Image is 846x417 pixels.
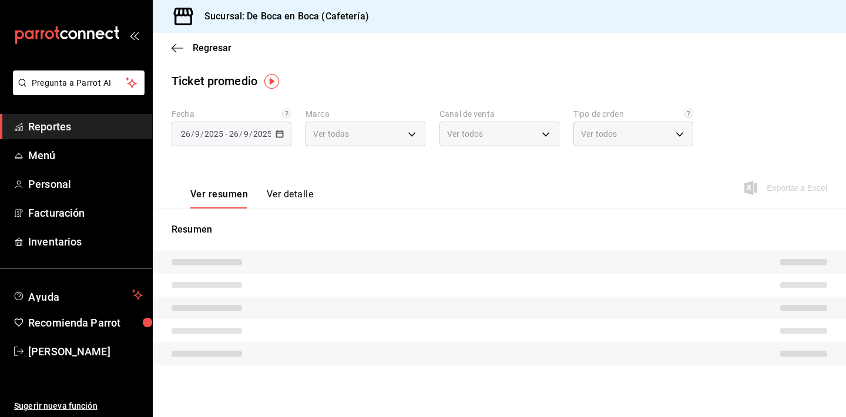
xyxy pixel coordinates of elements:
[282,109,291,118] svg: Información delimitada a máximo 62 días.
[194,129,200,139] input: --
[195,9,369,23] h3: Sucursal: De Boca en Boca (Cafetería)
[28,205,143,221] span: Facturación
[573,110,693,118] label: Tipo de orden
[180,129,191,139] input: --
[129,31,139,40] button: open_drawer_menu
[8,85,145,97] a: Pregunta a Parrot AI
[32,77,126,89] span: Pregunta a Parrot AI
[191,129,194,139] span: /
[249,129,253,139] span: /
[193,42,231,53] span: Regresar
[447,128,483,140] span: Ver todos
[313,128,349,140] span: Ver todas
[28,288,127,302] span: Ayuda
[439,110,559,118] label: Canal de venta
[229,129,239,139] input: --
[28,147,143,163] span: Menú
[204,129,224,139] input: ----
[243,129,249,139] input: --
[28,344,143,359] span: [PERSON_NAME]
[264,74,279,89] img: Tooltip marker
[14,400,143,412] span: Sugerir nueva función
[28,119,143,134] span: Reportes
[253,129,273,139] input: ----
[225,129,227,139] span: -
[200,129,204,139] span: /
[267,189,313,208] button: Ver detalle
[28,315,143,331] span: Recomienda Parrot
[305,110,425,118] label: Marca
[172,42,231,53] button: Regresar
[190,189,313,208] div: navigation tabs
[172,72,257,90] div: Ticket promedio
[684,109,693,118] svg: Todas las órdenes contabilizan 1 comensal a excepción de órdenes de mesa con comensales obligator...
[172,223,827,237] p: Resumen
[239,129,243,139] span: /
[28,176,143,192] span: Personal
[581,128,617,140] span: Ver todos
[190,189,248,208] button: Ver resumen
[13,70,145,95] button: Pregunta a Parrot AI
[172,110,291,118] label: Fecha
[28,234,143,250] span: Inventarios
